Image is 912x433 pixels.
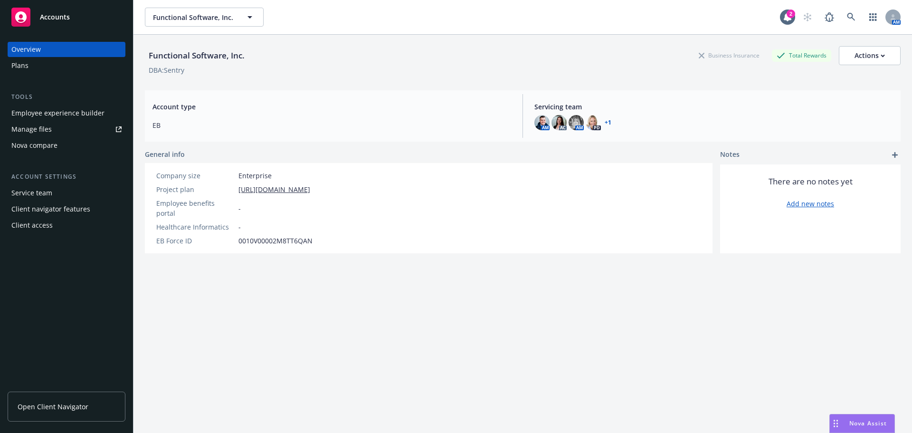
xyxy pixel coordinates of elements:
span: - [238,222,241,232]
a: Plans [8,58,125,73]
img: photo [534,115,550,130]
span: Notes [720,149,740,161]
div: Business Insurance [694,49,764,61]
a: Client access [8,218,125,233]
a: Overview [8,42,125,57]
a: Switch app [864,8,883,27]
div: Healthcare Informatics [156,222,235,232]
div: Plans [11,58,28,73]
div: Employee benefits portal [156,198,235,218]
span: - [238,203,241,213]
a: Client navigator features [8,202,125,217]
button: Functional Software, Inc. [145,8,264,27]
div: Service team [11,185,52,201]
span: Servicing team [534,102,893,112]
a: +1 [605,120,611,125]
div: Account settings [8,172,125,182]
span: Enterprise [238,171,272,181]
span: EB [152,120,511,130]
div: Total Rewards [772,49,831,61]
div: 2 [787,10,795,18]
a: Manage files [8,122,125,137]
span: Open Client Navigator [18,402,88,412]
a: Service team [8,185,125,201]
a: [URL][DOMAIN_NAME] [238,184,310,194]
div: Overview [11,42,41,57]
span: Nova Assist [849,419,887,427]
span: General info [145,149,185,159]
img: photo [551,115,567,130]
div: Functional Software, Inc. [145,49,248,62]
a: Nova compare [8,138,125,153]
a: Accounts [8,4,125,30]
div: Client navigator features [11,202,90,217]
span: There are no notes yet [769,176,853,187]
a: Start snowing [798,8,817,27]
div: Drag to move [830,414,842,433]
span: Functional Software, Inc. [153,12,235,22]
div: EB Force ID [156,236,235,246]
div: Client access [11,218,53,233]
button: Nova Assist [829,414,895,433]
div: DBA: Sentry [149,65,184,75]
div: Company size [156,171,235,181]
div: Employee experience builder [11,106,104,121]
div: Nova compare [11,138,57,153]
img: photo [569,115,584,130]
div: Tools [8,92,125,102]
div: Project plan [156,184,235,194]
span: Account type [152,102,511,112]
span: Accounts [40,13,70,21]
a: Report a Bug [820,8,839,27]
span: 0010V00002M8TT6QAN [238,236,313,246]
div: Manage files [11,122,52,137]
button: Actions [839,46,901,65]
a: Add new notes [787,199,834,209]
a: add [889,149,901,161]
img: photo [586,115,601,130]
div: Actions [855,47,885,65]
a: Employee experience builder [8,106,125,121]
a: Search [842,8,861,27]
